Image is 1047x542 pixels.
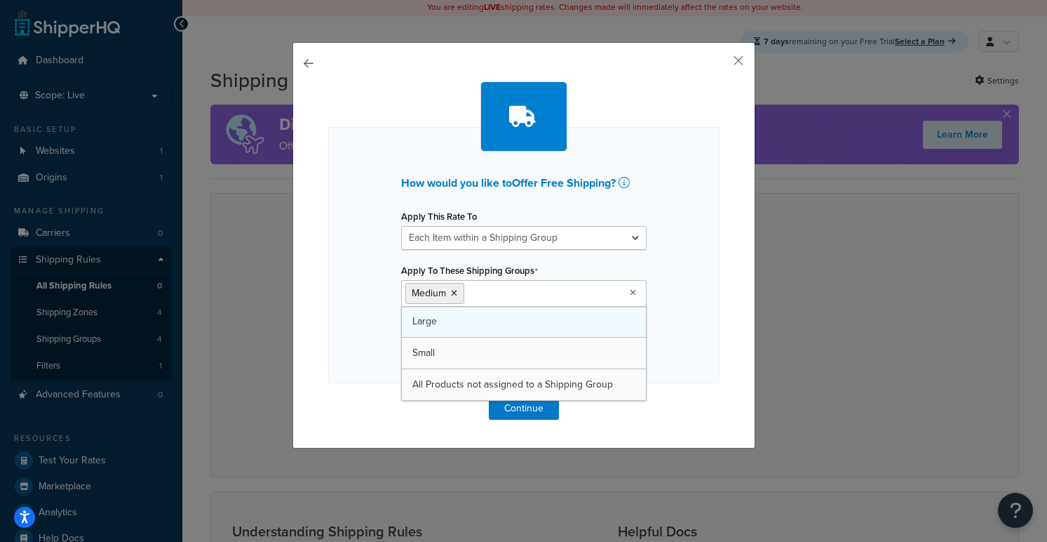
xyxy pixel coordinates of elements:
span: Large [412,314,437,329]
a: All Products not assigned to a Shipping Group [402,369,646,400]
span: Medium [412,286,446,300]
a: Learn more about setting up shipping rules [619,177,632,190]
label: Apply This Rate To [401,211,477,222]
label: Apply To These Shipping Groups [401,265,538,277]
span: Small [412,345,435,360]
a: Large [402,306,646,337]
a: Small [402,338,646,369]
h2: How would you like to Offer Free Shipping ? [401,177,647,190]
span: All Products not assigned to a Shipping Group [412,377,613,392]
button: Continue [489,397,559,420]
